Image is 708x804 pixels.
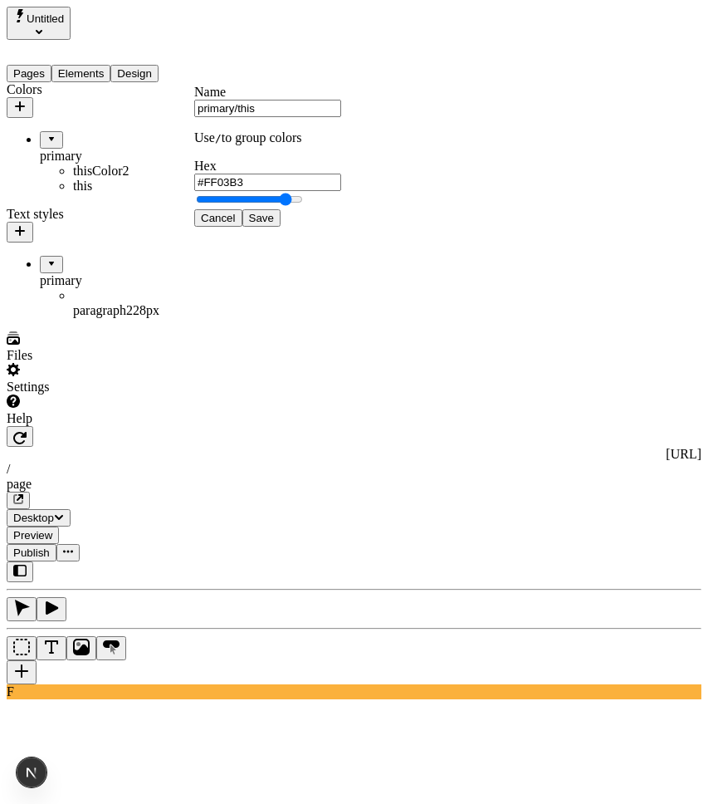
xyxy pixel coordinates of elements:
[40,273,206,288] div: primary
[13,512,54,524] span: Desktop
[7,411,206,426] div: Help
[7,684,701,699] div: F
[194,159,341,174] div: Hex
[73,303,206,318] div: paragraph2
[110,65,159,82] button: Design
[7,527,59,544] button: Preview
[7,13,242,28] p: Cookie Test Route
[7,207,206,222] div: Text styles
[7,82,206,97] div: Colors
[133,303,159,317] span: 28 px
[73,164,206,179] div: thisColor2
[194,100,341,117] input: Name (optional)
[7,509,71,527] button: Desktop
[51,65,111,82] button: Elements
[13,529,52,542] span: Preview
[73,179,206,194] div: this
[7,447,701,462] div: [URL]
[7,636,37,660] button: Box
[96,636,126,660] button: Button
[194,85,341,100] div: Name
[7,65,51,82] button: Pages
[7,462,701,477] div: /
[249,212,274,224] span: Save
[37,636,66,660] button: Text
[40,149,206,164] div: primary
[7,544,56,561] button: Publish
[7,477,701,492] div: page
[66,636,96,660] button: Image
[7,7,71,40] button: Select site
[201,212,236,224] span: Cancel
[242,209,281,227] button: Save
[215,132,222,145] code: /
[194,130,341,145] p: Use to group colors
[27,12,64,25] span: Untitled
[7,348,206,363] div: Files
[7,380,206,395] div: Settings
[13,547,50,559] span: Publish
[194,209,242,227] button: Cancel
